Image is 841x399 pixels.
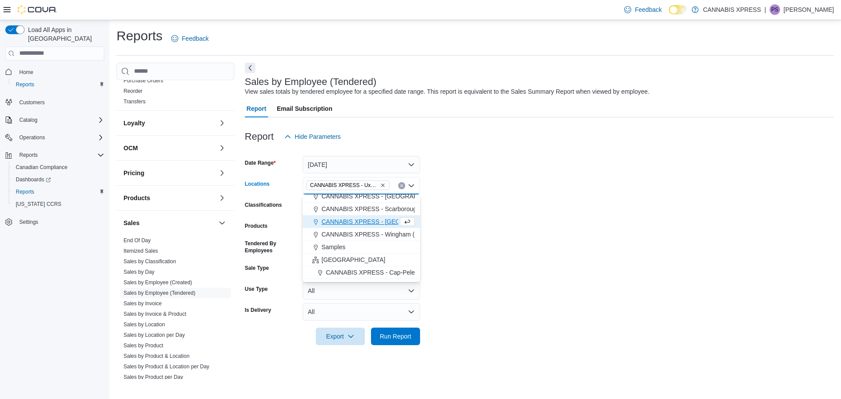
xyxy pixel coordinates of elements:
span: Export [321,328,360,345]
span: Canadian Compliance [12,162,104,173]
p: | [764,4,766,15]
button: [US_STATE] CCRS [9,198,108,210]
a: Sales by Employee (Tendered) [124,290,195,296]
button: OCM [124,144,215,152]
span: Sales by Location per Day [124,332,185,339]
span: Sales by Product per Day [124,374,183,381]
button: Pricing [217,168,227,178]
span: CANNABIS XPRESS - [GEOGRAPHIC_DATA] ([GEOGRAPHIC_DATA]) [322,192,518,201]
span: Sales by Location [124,321,165,328]
a: Feedback [621,1,665,18]
a: Feedback [168,30,212,47]
button: Reports [16,150,41,160]
a: Sales by Classification [124,258,176,265]
button: Pricing [124,169,215,177]
label: Sale Type [245,265,269,272]
span: Home [16,67,104,78]
button: Reports [2,149,108,161]
h3: Pricing [124,169,144,177]
div: Choose from the following options [303,63,420,355]
label: Use Type [245,286,268,293]
a: Dashboards [12,174,54,185]
button: Run Report [371,328,420,345]
button: Loyalty [217,118,227,128]
button: [DATE] [303,156,420,173]
span: Reports [16,188,34,195]
span: Reports [19,152,38,159]
span: Sales by Invoice & Product [124,311,186,318]
h3: OCM [124,144,138,152]
a: Sales by Product per Day [124,374,183,380]
span: Operations [16,132,104,143]
span: Reports [16,150,104,160]
span: Itemized Sales [124,247,158,254]
a: Reports [12,79,38,90]
label: Tendered By Employees [245,240,299,254]
button: Next [245,63,255,73]
button: CANNABIS XPRESS - [GEOGRAPHIC_DATA] ([GEOGRAPHIC_DATA]) [303,190,420,203]
span: CANNABIS XPRESS - Wingham ([PERSON_NAME][GEOGRAPHIC_DATA]) [322,230,531,239]
a: Purchase Orders [124,78,163,84]
h3: Products [124,194,150,202]
button: OCM [217,143,227,153]
span: Canadian Compliance [16,164,67,171]
a: Sales by Product & Location [124,353,190,359]
button: Reports [9,186,108,198]
span: Catalog [16,115,104,125]
button: CANNABIS XPRESS - Wingham ([PERSON_NAME][GEOGRAPHIC_DATA]) [303,228,420,241]
span: Home [19,69,33,76]
span: Sales by Invoice [124,300,162,307]
span: CANNABIS XPRESS - Cap-Pele ([GEOGRAPHIC_DATA]) [326,268,484,277]
div: View sales totals by tendered employee for a specified date range. This report is equivalent to t... [245,87,650,96]
button: CANNABIS XPRESS - Cap-Pele ([GEOGRAPHIC_DATA]) [303,266,420,279]
span: CANNABIS XPRESS - Dalhousie ([PERSON_NAME][GEOGRAPHIC_DATA]) [326,281,537,290]
span: Reports [12,79,104,90]
a: Sales by Invoice [124,300,162,307]
span: [GEOGRAPHIC_DATA] [322,255,385,264]
label: Is Delivery [245,307,271,314]
nav: Complex example [5,62,104,251]
span: Customers [19,99,45,106]
label: Products [245,222,268,230]
a: Sales by Location per Day [124,332,185,338]
a: Sales by Invoice & Product [124,311,186,317]
span: Sales by Day [124,268,155,275]
button: Export [316,328,365,345]
a: Sales by Product [124,343,163,349]
span: Dashboards [12,174,104,185]
button: Reports [9,78,108,91]
button: Close list of options [408,182,415,189]
label: Locations [245,180,270,187]
a: Sales by Location [124,321,165,328]
h1: Reports [117,27,163,45]
h3: Loyalty [124,119,145,127]
a: Sales by Employee (Created) [124,279,192,286]
button: All [303,303,420,321]
span: CANNABIS XPRESS - [GEOGRAPHIC_DATA] ([GEOGRAPHIC_DATA]) [322,217,518,226]
a: Settings [16,217,42,227]
button: Sales [217,218,227,228]
a: Reports [12,187,38,197]
span: Washington CCRS [12,199,104,209]
button: Home [2,66,108,78]
button: Products [124,194,215,202]
button: Samples [303,241,420,254]
a: Customers [16,97,48,108]
span: Load All Apps in [GEOGRAPHIC_DATA] [25,25,104,43]
span: Dashboards [16,176,51,183]
button: Loyalty [124,119,215,127]
button: [GEOGRAPHIC_DATA] [303,254,420,266]
a: Sales by Day [124,269,155,275]
button: Hide Parameters [281,128,344,145]
span: End Of Day [124,237,151,244]
div: Sales [117,235,234,386]
button: Operations [2,131,108,144]
span: PS [771,4,778,15]
button: Remove CANNABIS XPRESS - Uxbridge (Reach Street) from selection in this group [380,183,385,188]
button: Catalog [16,115,41,125]
span: Samples [322,243,345,251]
button: Settings [2,215,108,228]
button: Customers [2,96,108,109]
